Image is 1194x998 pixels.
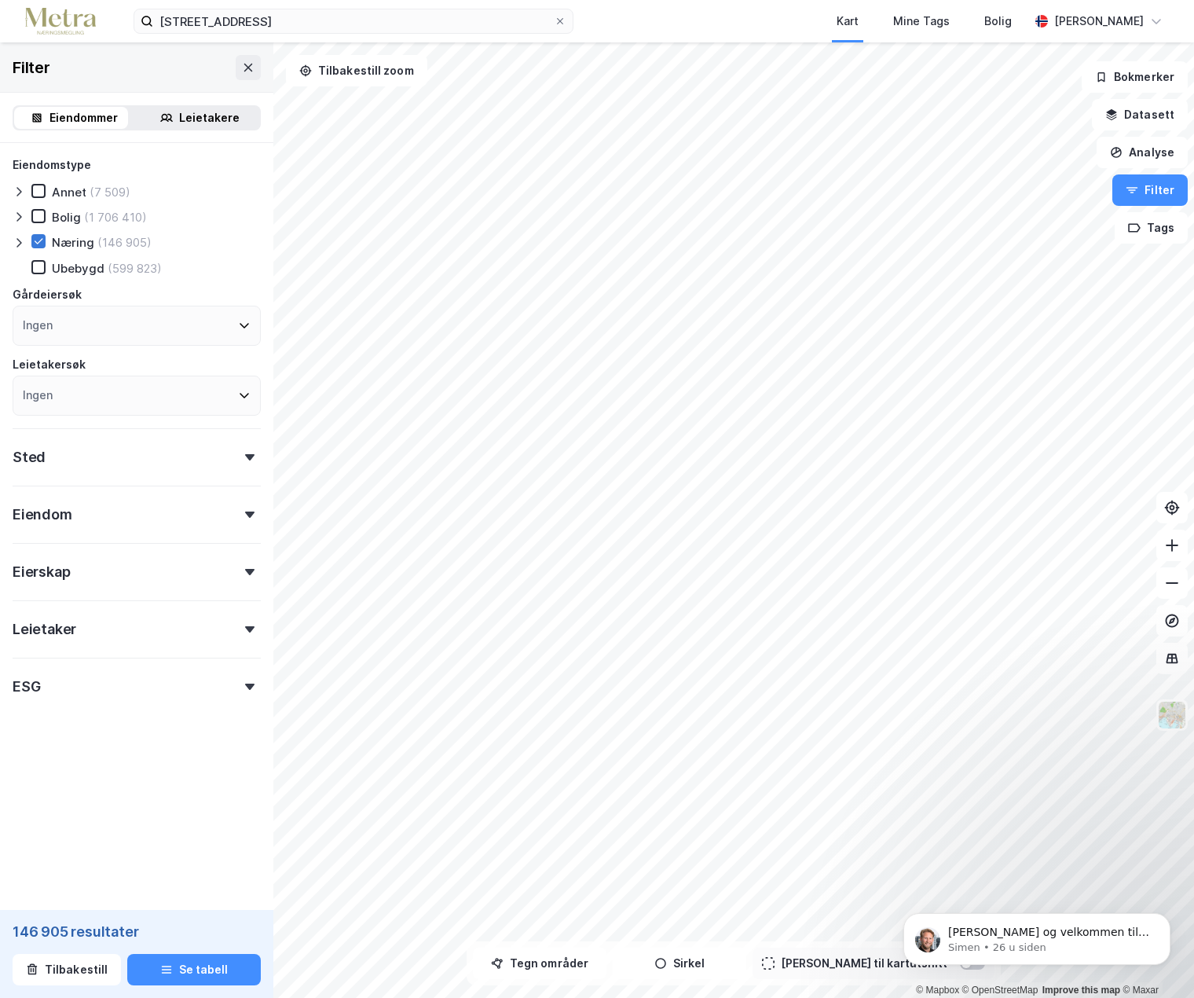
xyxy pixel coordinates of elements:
div: Kart [837,12,859,31]
div: Leietakere [179,108,240,127]
div: Ingen [23,316,53,335]
div: [PERSON_NAME] [1054,12,1144,31]
button: Tilbakestill zoom [286,55,427,86]
div: Leietakersøk [13,355,86,374]
button: Datasett [1092,99,1188,130]
div: (599 823) [108,261,162,276]
a: OpenStreetMap [962,985,1038,996]
div: Eiendom [13,505,72,524]
div: Ubebygd [52,261,104,276]
div: Annet [52,185,86,200]
div: ESG [13,677,40,696]
div: 146 905 resultater [13,923,261,941]
img: Z [1157,700,1187,730]
div: [PERSON_NAME] til kartutsnitt [781,954,947,973]
a: Improve this map [1042,985,1120,996]
button: Tegn områder [473,948,606,979]
button: Tags [1115,212,1188,244]
div: (146 905) [97,235,152,250]
div: Næring [52,235,94,250]
div: Gårdeiersøk [13,285,82,304]
button: Filter [1112,174,1188,206]
button: Tilbakestill [13,954,121,985]
div: Sted [13,448,46,467]
div: (7 509) [90,185,130,200]
img: metra-logo.256734c3b2bbffee19d4.png [25,8,96,35]
div: Mine Tags [893,12,950,31]
div: Eierskap [13,563,70,582]
a: Mapbox [916,985,959,996]
div: Filter [13,55,50,80]
iframe: Intercom notifications melding [880,880,1194,990]
button: Bokmerker [1082,61,1188,93]
button: Analyse [1097,137,1188,168]
div: Bolig [984,12,1012,31]
div: Eiendomstype [13,156,91,174]
button: Se tabell [127,954,261,985]
div: Bolig [52,210,81,225]
input: Søk på adresse, matrikkel, gårdeiere, leietakere eller personer [153,9,554,33]
button: Sirkel [613,948,746,979]
div: Eiendommer [49,108,118,127]
div: Ingen [23,386,53,405]
div: Leietaker [13,620,76,639]
div: (1 706 410) [84,210,147,225]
